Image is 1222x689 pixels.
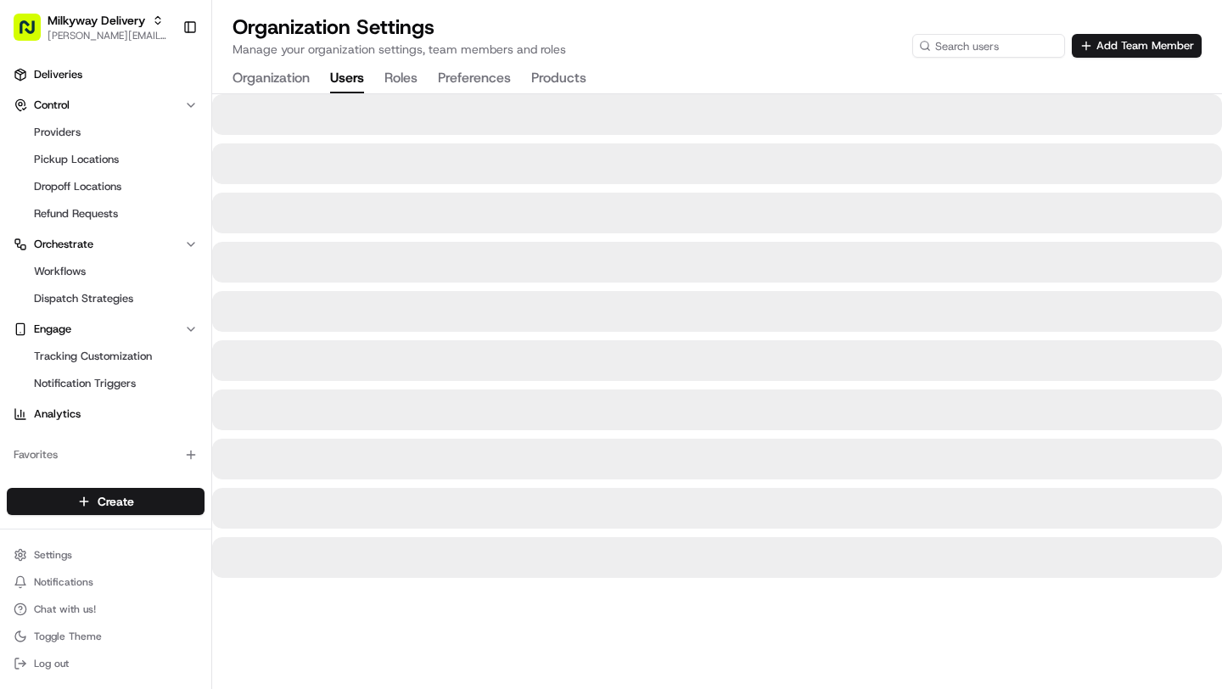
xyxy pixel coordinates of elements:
span: Log out [34,657,69,670]
img: Brittany Newman [17,293,44,320]
span: Create [98,493,134,510]
span: • [184,263,190,277]
div: 💻 [143,381,157,395]
span: Dispatch Strategies [34,291,133,306]
img: 8571987876998_91fb9ceb93ad5c398215_72.jpg [36,162,66,193]
button: Control [7,92,205,119]
button: Create [7,488,205,515]
a: Refund Requests [27,202,184,226]
input: Search users [912,34,1065,58]
span: Analytics [34,406,81,422]
button: Notifications [7,570,205,594]
a: 💻API Documentation [137,373,279,403]
span: Providers [34,125,81,140]
a: Workflows [27,260,184,283]
img: 1736555255976-a54dd68f-1ca7-489b-9aae-adbdc363a1c4 [17,162,48,193]
input: Got a question? Start typing here... [44,109,305,127]
div: Past conversations [17,221,114,234]
button: Organization [233,64,310,93]
span: API Documentation [160,379,272,396]
span: [DATE] [193,263,228,277]
span: Settings [34,548,72,562]
a: Dispatch Strategies [27,287,184,311]
span: Wisdom [PERSON_NAME] [53,263,181,277]
span: Notification Triggers [34,376,136,391]
a: Deliveries [7,61,205,88]
h1: Organization Settings [233,14,566,41]
button: Toggle Theme [7,625,205,648]
span: Control [34,98,70,113]
span: Pickup Locations [34,152,119,167]
div: We're available if you need us! [76,179,233,193]
button: Settings [7,543,205,567]
div: Favorites [7,441,205,468]
p: Manage your organization settings, team members and roles [233,41,566,58]
span: [DATE] [150,309,185,322]
span: Deliveries [34,67,82,82]
button: Preferences [438,64,511,93]
p: Welcome 👋 [17,68,309,95]
button: Roles [384,64,418,93]
img: Nash [17,17,51,51]
button: See all [263,217,309,238]
a: Tracking Customization [27,344,184,368]
a: 📗Knowledge Base [10,373,137,403]
span: [PERSON_NAME] [53,309,137,322]
span: Engage [34,322,71,337]
a: Providers [27,120,184,144]
button: Log out [7,652,205,675]
div: 📗 [17,381,31,395]
span: • [141,309,147,322]
img: Wisdom Oko [17,247,44,280]
a: Notification Triggers [27,372,184,395]
a: Powered byPylon [120,420,205,434]
button: Milkyway Delivery[PERSON_NAME][EMAIL_ADDRESS][DOMAIN_NAME] [7,7,176,48]
span: Toggle Theme [34,630,102,643]
span: Refund Requests [34,206,118,221]
span: Tracking Customization [34,349,152,364]
button: Start new chat [289,167,309,188]
button: Users [330,64,364,93]
span: Dropoff Locations [34,179,121,194]
div: Start new chat [76,162,278,179]
span: Workflows [34,264,86,279]
a: Pickup Locations [27,148,184,171]
button: Orchestrate [7,231,205,258]
span: Chat with us! [34,602,96,616]
button: Products [531,64,586,93]
button: Add Team Member [1072,34,1202,58]
a: Dropoff Locations [27,175,184,199]
button: [PERSON_NAME][EMAIL_ADDRESS][DOMAIN_NAME] [48,29,169,42]
button: Engage [7,316,205,343]
span: Notifications [34,575,93,589]
button: Chat with us! [7,597,205,621]
span: Knowledge Base [34,379,130,396]
button: Milkyway Delivery [48,12,145,29]
span: Orchestrate [34,237,93,252]
a: Analytics [7,401,205,428]
img: 1736555255976-a54dd68f-1ca7-489b-9aae-adbdc363a1c4 [34,264,48,277]
span: Pylon [169,421,205,434]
